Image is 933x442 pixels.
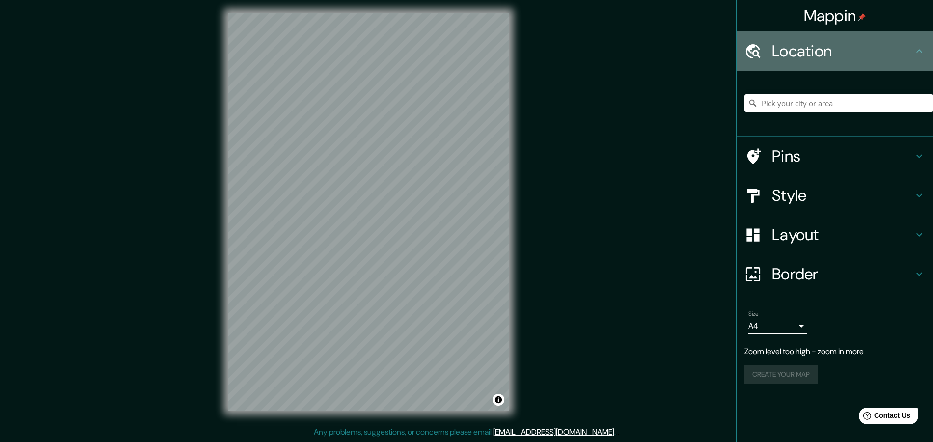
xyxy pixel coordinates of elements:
[772,225,913,245] h4: Layout
[616,426,617,438] div: .
[737,31,933,71] div: Location
[858,13,866,21] img: pin-icon.png
[744,94,933,112] input: Pick your city or area
[744,346,925,358] p: Zoom level too high - zoom in more
[772,186,913,205] h4: Style
[846,404,922,431] iframe: Help widget launcher
[772,41,913,61] h4: Location
[772,264,913,284] h4: Border
[748,310,759,318] label: Size
[228,13,509,411] canvas: Map
[737,176,933,215] div: Style
[772,146,913,166] h4: Pins
[314,426,616,438] p: Any problems, suggestions, or concerns please email .
[493,394,504,406] button: Toggle attribution
[748,318,807,334] div: A4
[737,215,933,254] div: Layout
[617,426,619,438] div: .
[804,6,866,26] h4: Mappin
[737,254,933,294] div: Border
[493,427,614,437] a: [EMAIL_ADDRESS][DOMAIN_NAME]
[737,137,933,176] div: Pins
